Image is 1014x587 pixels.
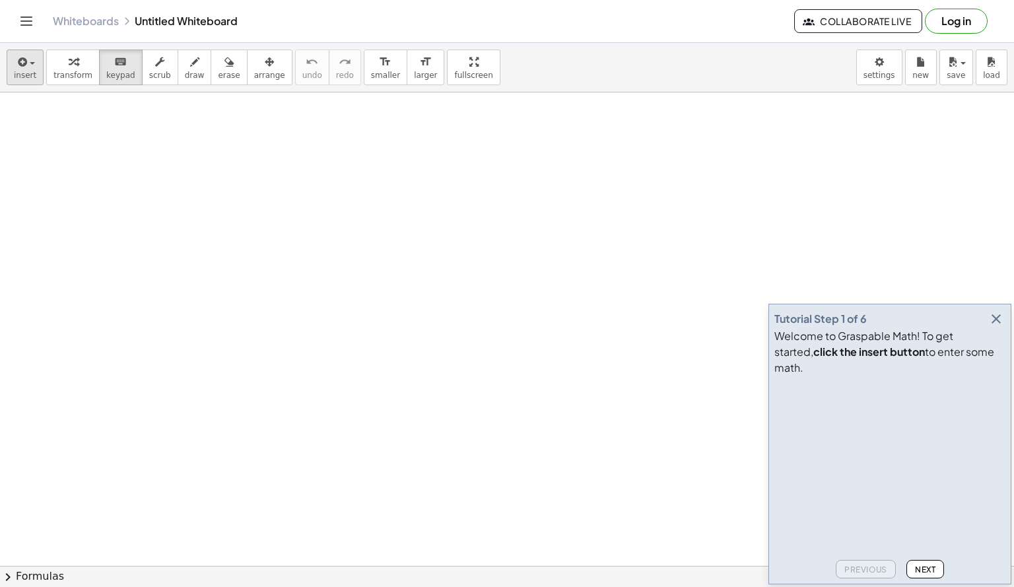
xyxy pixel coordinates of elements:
button: format_sizesmaller [364,50,407,85]
span: arrange [254,71,285,80]
button: Toggle navigation [16,11,37,32]
span: Collaborate Live [805,15,911,27]
button: Log in [925,9,988,34]
button: format_sizelarger [407,50,444,85]
button: save [939,50,973,85]
button: new [905,50,937,85]
button: scrub [142,50,178,85]
button: settings [856,50,902,85]
button: load [976,50,1007,85]
i: format_size [419,54,432,70]
button: fullscreen [447,50,500,85]
span: erase [218,71,240,80]
i: format_size [379,54,391,70]
button: arrange [247,50,292,85]
i: undo [306,54,318,70]
span: undo [302,71,322,80]
div: Welcome to Graspable Math! To get started, to enter some math. [774,328,1005,376]
button: keyboardkeypad [99,50,143,85]
i: keyboard [114,54,127,70]
span: scrub [149,71,171,80]
span: redo [336,71,354,80]
span: smaller [371,71,400,80]
span: settings [863,71,895,80]
b: click the insert button [813,345,925,359]
span: save [947,71,965,80]
button: draw [178,50,212,85]
i: redo [339,54,351,70]
button: undoundo [295,50,329,85]
span: larger [414,71,437,80]
button: insert [7,50,44,85]
div: Tutorial Step 1 of 6 [774,311,867,327]
button: transform [46,50,100,85]
button: redoredo [329,50,361,85]
span: insert [14,71,36,80]
a: Whiteboards [53,15,119,28]
span: new [912,71,929,80]
button: erase [211,50,247,85]
button: Collaborate Live [794,9,922,33]
span: Next [915,565,935,574]
button: Next [906,560,944,578]
span: load [983,71,1000,80]
span: transform [53,71,92,80]
span: draw [185,71,205,80]
span: fullscreen [454,71,492,80]
span: keypad [106,71,135,80]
